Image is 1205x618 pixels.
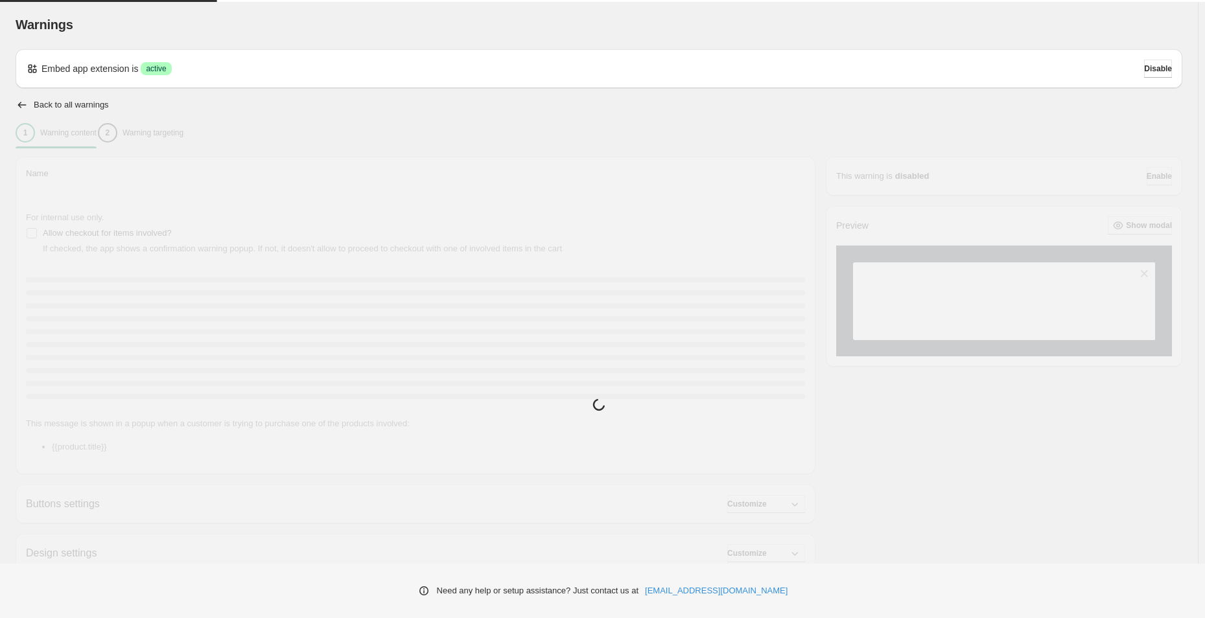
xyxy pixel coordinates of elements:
a: [EMAIL_ADDRESS][DOMAIN_NAME] [645,584,788,597]
h2: Back to all warnings [34,100,109,110]
span: Warnings [16,17,73,32]
p: Embed app extension is [41,62,138,75]
span: Disable [1144,63,1172,74]
span: active [146,63,166,74]
button: Disable [1144,60,1172,78]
